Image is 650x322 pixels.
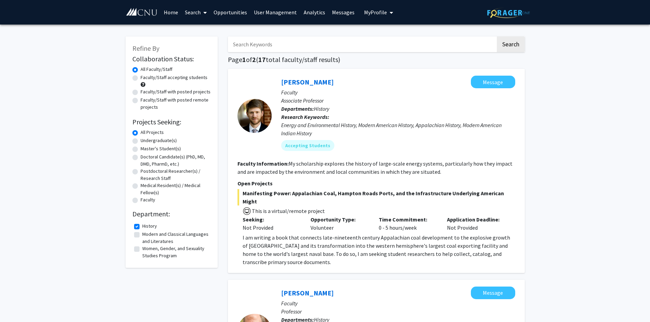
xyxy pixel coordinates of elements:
b: Faculty Information: [237,160,289,167]
div: Energy and Environmental History, Modern American History, Appalachian History, Modern American I... [281,121,515,137]
a: [PERSON_NAME] [281,289,334,297]
label: Master's Student(s) [141,145,181,152]
h2: Department: [132,210,211,218]
a: Messages [329,0,358,24]
p: Opportunity Type: [310,215,369,224]
label: Modern and Classical Languages and Literatures [142,231,209,245]
span: My Profile [364,9,387,16]
button: Message Jaime Allison [471,76,515,88]
img: Christopher Newport University Logo [126,8,158,16]
img: ForagerOne Logo [487,7,530,18]
div: Not Provided [243,224,301,232]
p: Faculty [281,88,515,96]
h1: Page of ( total faculty/staff results) [228,56,525,64]
div: 0 - 5 hours/week [374,215,442,232]
p: Open Projects [237,179,515,187]
label: History [142,223,157,230]
span: History [314,105,329,112]
span: Manifesting Power: Appalachian Coal, Hampton Roads Ports, and the Infrastructure Underlying Ameri... [237,189,515,205]
p: I am writing a book that connects late-nineteenth century Appalachian coal development to the exp... [243,233,515,266]
label: Postdoctoral Researcher(s) / Research Staff [141,168,211,182]
label: Faculty/Staff accepting students [141,74,207,81]
b: Departments: [281,105,314,112]
p: Professor [281,307,515,316]
a: Home [160,0,182,24]
p: Application Deadline: [447,215,505,224]
a: Opportunities [210,0,250,24]
p: Time Commitment: [379,215,437,224]
label: All Projects [141,129,164,136]
div: Volunteer [305,215,374,232]
a: [PERSON_NAME] [281,78,334,86]
input: Search Keywords [228,36,496,52]
h2: Projects Seeking: [132,118,211,126]
label: Faculty [141,196,155,203]
div: Not Provided [442,215,510,232]
fg-read-more: My scholarship explores the history of large-scale energy systems, particularly how they impact a... [237,160,512,175]
p: Associate Professor [281,96,515,105]
label: All Faculty/Staff [141,66,172,73]
a: Analytics [300,0,329,24]
label: Faculty/Staff with posted remote projects [141,96,211,111]
label: Medical Resident(s) / Medical Fellow(s) [141,182,211,196]
label: Doctoral Candidate(s) (PhD, MD, DMD, PharmD, etc.) [141,153,211,168]
mat-chip: Accepting Students [281,140,334,151]
span: Refine By [132,44,159,52]
span: 2 [252,55,256,64]
a: Search [182,0,210,24]
span: 1 [242,55,246,64]
label: Undergraduate(s) [141,137,177,144]
h2: Collaboration Status: [132,55,211,63]
label: Faculty/Staff with posted projects [141,88,211,95]
label: Women, Gender, and Sexuality Studies Program [142,245,209,259]
button: Search [497,36,525,52]
button: Message Bill Connell [471,287,515,299]
b: Research Keywords: [281,113,329,120]
span: This is a virtual/remote project [251,208,325,214]
span: 17 [258,55,266,64]
p: Faculty [281,299,515,307]
a: User Management [250,0,300,24]
iframe: Chat [5,291,29,317]
p: Seeking: [243,215,301,224]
